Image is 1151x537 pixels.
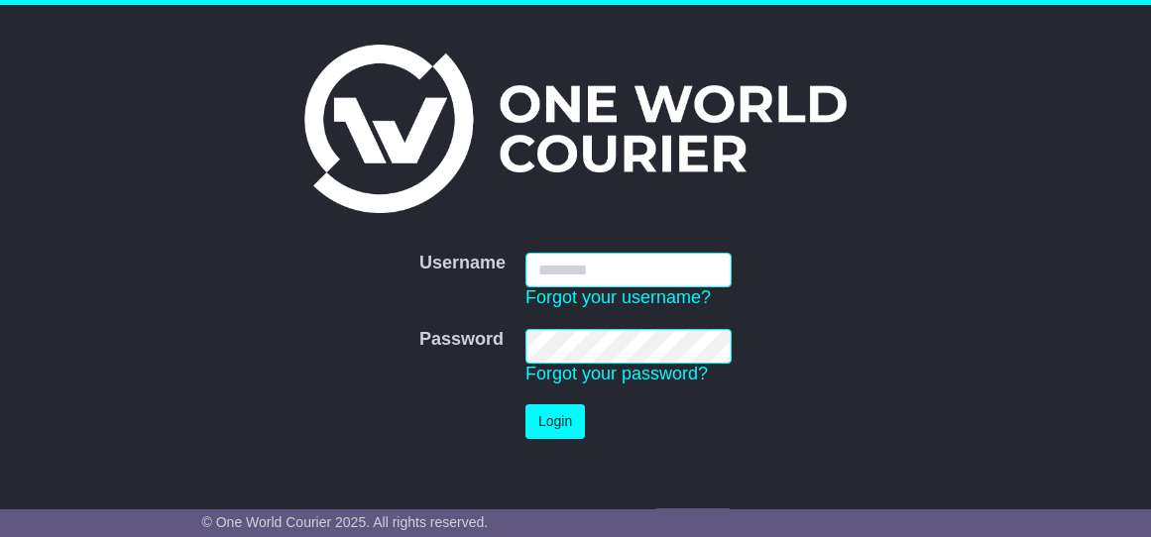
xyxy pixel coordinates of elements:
label: Username [419,253,506,274]
label: Password [419,329,504,351]
img: One World [304,45,846,213]
a: Forgot your password? [525,364,708,383]
a: Forgot your username? [525,287,711,307]
button: Login [525,404,585,439]
span: © One World Courier 2025. All rights reserved. [202,514,489,530]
